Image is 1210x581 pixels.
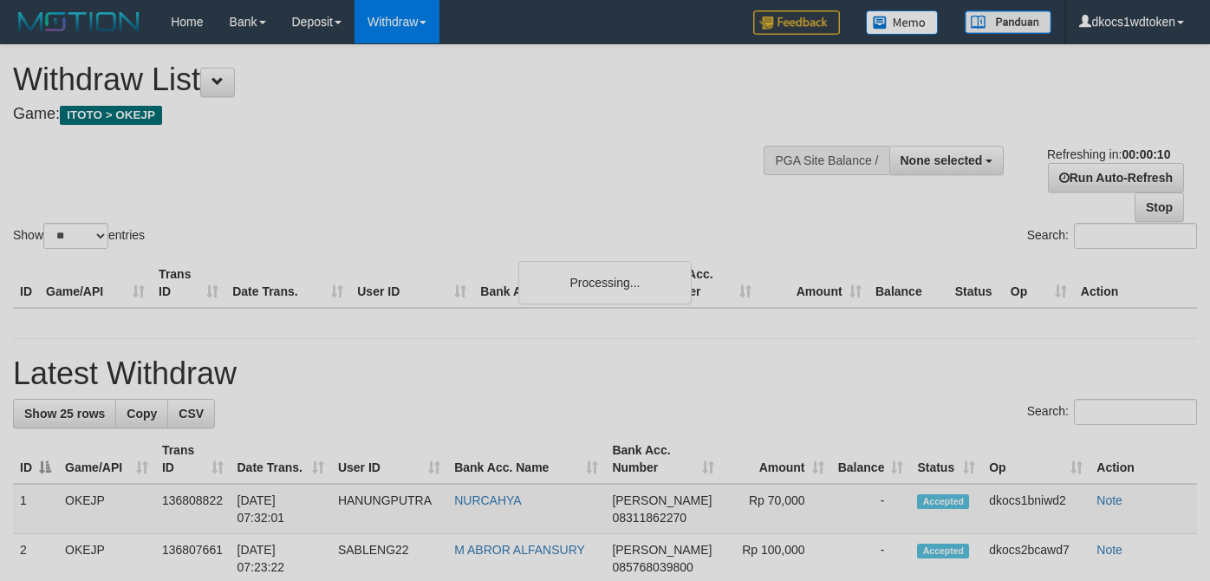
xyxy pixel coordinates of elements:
th: Game/API: activate to sort column ascending [58,434,155,484]
th: Action [1090,434,1197,484]
th: User ID [350,258,473,308]
label: Show entries [13,223,145,249]
a: Stop [1135,193,1184,222]
th: Amount [758,258,868,308]
img: Button%20Memo.svg [866,10,939,35]
td: Rp 70,000 [721,484,830,534]
th: Bank Acc. Name: activate to sort column ascending [447,434,605,484]
a: Copy [115,399,168,428]
td: - [831,484,911,534]
span: Copy 08311862270 to clipboard [612,511,686,525]
span: CSV [179,407,204,421]
th: Bank Acc. Name [473,258,647,308]
th: Trans ID [152,258,225,308]
button: None selected [889,146,1005,175]
label: Search: [1027,223,1197,249]
div: Processing... [518,261,692,304]
td: 136808822 [155,484,231,534]
a: Show 25 rows [13,399,116,428]
td: [DATE] 07:32:01 [231,484,331,534]
input: Search: [1074,399,1197,425]
span: Accepted [917,494,969,509]
a: Note [1096,493,1122,507]
td: OKEJP [58,484,155,534]
span: ITOTO > OKEJP [60,106,162,125]
select: Showentries [43,223,108,249]
th: Status [948,258,1004,308]
th: Amount: activate to sort column ascending [721,434,830,484]
th: Date Trans.: activate to sort column ascending [231,434,331,484]
a: M ABROR ALFANSURY [454,543,585,557]
th: Trans ID: activate to sort column ascending [155,434,231,484]
th: Op [1004,258,1074,308]
a: Run Auto-Refresh [1048,163,1184,193]
span: None selected [901,153,983,167]
td: dkocs1bniwd2 [982,484,1090,534]
th: Game/API [39,258,152,308]
th: Action [1074,258,1197,308]
span: Copy 085768039800 to clipboard [612,560,693,574]
a: CSV [167,399,215,428]
th: Status: activate to sort column ascending [910,434,982,484]
th: ID [13,258,39,308]
span: [PERSON_NAME] [612,543,712,557]
input: Search: [1074,223,1197,249]
span: Accepted [917,544,969,558]
h1: Latest Withdraw [13,356,1197,391]
h1: Withdraw List [13,62,790,97]
a: Note [1096,543,1122,557]
img: Feedback.jpg [753,10,840,35]
th: Balance [868,258,948,308]
th: ID: activate to sort column descending [13,434,58,484]
span: Show 25 rows [24,407,105,421]
th: Date Trans. [225,258,350,308]
a: NURCAHYA [454,493,522,507]
strong: 00:00:10 [1122,147,1170,161]
label: Search: [1027,399,1197,425]
div: PGA Site Balance / [764,146,888,175]
th: Balance: activate to sort column ascending [831,434,911,484]
th: Bank Acc. Number: activate to sort column ascending [605,434,721,484]
th: Op: activate to sort column ascending [982,434,1090,484]
span: Refreshing in: [1047,147,1170,161]
td: 1 [13,484,58,534]
td: HANUNGPUTRA [331,484,447,534]
span: [PERSON_NAME] [612,493,712,507]
span: Copy [127,407,157,421]
img: MOTION_logo.png [13,9,145,35]
th: User ID: activate to sort column ascending [331,434,447,484]
img: panduan.png [965,10,1051,34]
h4: Game: [13,106,790,123]
th: Bank Acc. Number [647,258,758,308]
